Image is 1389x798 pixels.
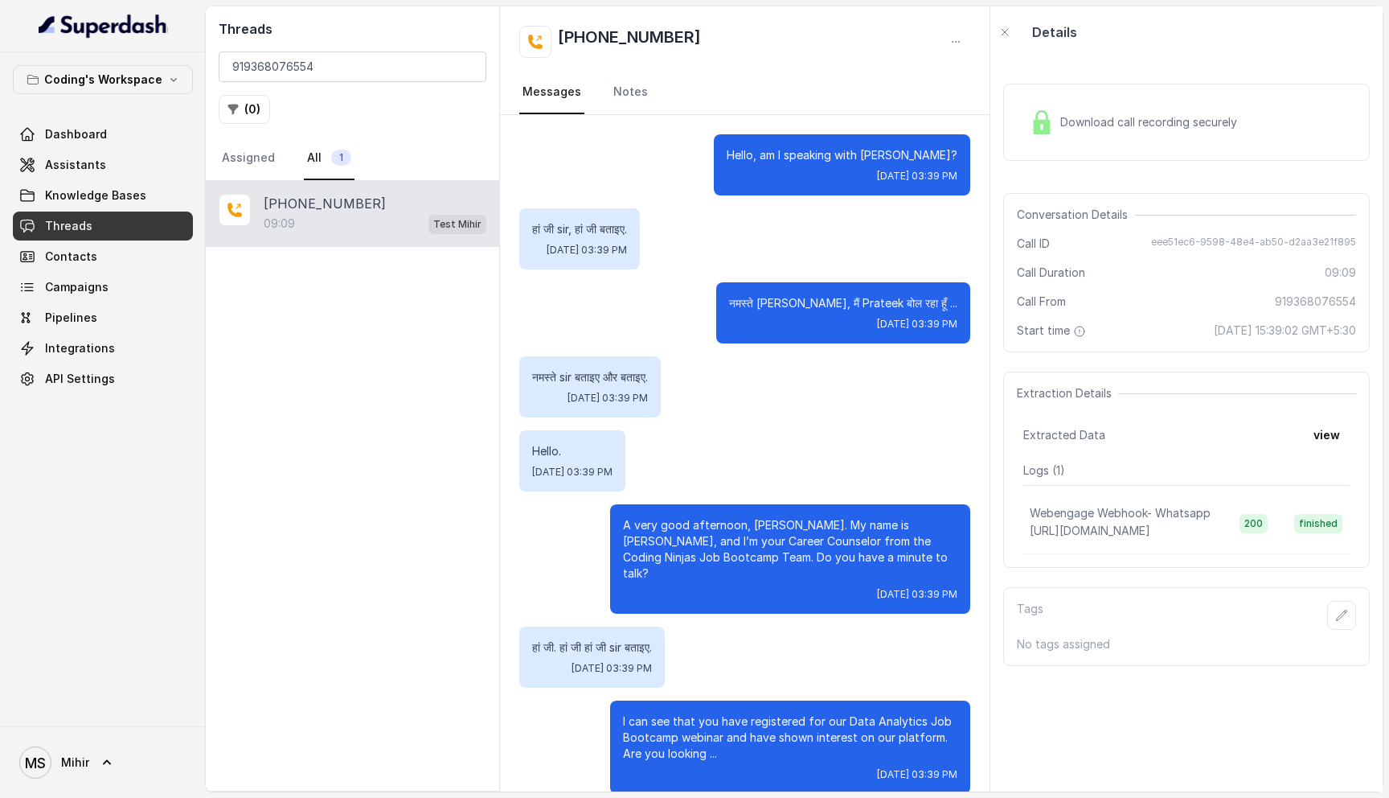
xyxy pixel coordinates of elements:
img: Lock Icon [1030,110,1054,134]
span: [DATE] 03:39 PM [877,170,957,183]
span: Threads [45,218,92,234]
a: Knowledge Bases [13,181,193,210]
p: हां जी. हां जी हां जी sir बताइए. [532,640,652,656]
p: Webengage Webhook- Whatsapp [1030,505,1211,521]
p: A very good afternoon, [PERSON_NAME]. My name is [PERSON_NAME], and I’m your Career Counselor fro... [623,517,957,582]
p: नमस्ते [PERSON_NAME], मैं Prateek बोल रहा हूँ ... [729,295,957,311]
p: Tags [1017,601,1043,630]
input: Search by Call ID or Phone Number [219,51,486,82]
p: Coding's Workspace [44,70,162,89]
span: Download call recording securely [1060,114,1244,130]
a: API Settings [13,364,193,393]
span: [DATE] 03:39 PM [877,588,957,601]
span: [DATE] 03:39 PM [572,662,652,675]
nav: Tabs [519,71,970,114]
span: 919368076554 [1275,294,1356,310]
p: No tags assigned [1017,636,1356,652]
p: [PHONE_NUMBER] [264,194,386,213]
a: Dashboard [13,120,193,149]
span: Integrations [45,340,115,356]
a: Threads [13,212,193,241]
a: Assigned [219,137,278,180]
span: [DATE] 03:39 PM [877,318,957,331]
span: finished [1294,514,1342,533]
button: (0) [219,95,270,124]
span: Call From [1017,294,1066,310]
span: [DATE] 03:39 PM [547,244,627,257]
span: eee51ec6-9598-48e4-ab50-d2aa3e21f895 [1151,236,1356,252]
text: MS [25,755,46,771]
img: light.svg [39,13,168,39]
p: 09:09 [264,216,295,232]
p: Hello, am I speaking with [PERSON_NAME]? [727,147,957,163]
button: view [1304,421,1350,450]
span: Conversation Details [1017,207,1134,223]
span: Call Duration [1017,265,1085,281]
span: Contacts [45,249,97,265]
p: Test Mihir [433,216,481,232]
p: Hello. [532,443,613,459]
span: 1 [331,150,351,166]
span: [DATE] 03:39 PM [877,768,957,781]
a: Pipelines [13,303,193,332]
span: [DATE] 15:39:02 GMT+5:30 [1214,323,1356,339]
span: Extracted Data [1023,427,1105,443]
span: 09:09 [1325,265,1356,281]
span: [DATE] 03:39 PM [532,466,613,479]
span: API Settings [45,371,115,387]
span: Call ID [1017,236,1050,252]
span: 200 [1239,514,1268,533]
p: नमस्ते sir बताइए और बताइए. [532,369,648,385]
span: Knowledge Bases [45,187,146,204]
span: Start time [1017,323,1089,339]
a: Integrations [13,334,193,363]
p: Logs ( 1 ) [1023,463,1350,479]
p: Details [1032,23,1077,42]
button: Coding's Workspace [13,65,193,94]
span: Campaigns [45,279,109,295]
a: All1 [304,137,354,180]
h2: Threads [219,19,486,39]
span: [URL][DOMAIN_NAME] [1030,524,1150,537]
a: Assistants [13,150,193,179]
span: Assistants [45,157,106,173]
h2: [PHONE_NUMBER] [558,26,701,58]
a: Notes [610,71,651,114]
span: Dashboard [45,126,107,142]
a: Mihir [13,740,193,785]
span: Extraction Details [1017,385,1118,401]
nav: Tabs [219,137,486,180]
a: Contacts [13,242,193,271]
a: Campaigns [13,273,193,302]
a: Messages [519,71,584,114]
p: I can see that you have registered for our Data Analytics Job Bootcamp webinar and have shown int... [623,714,957,762]
span: Pipelines [45,310,97,326]
p: हां जी sir, हां जी बताइए. [532,221,627,237]
span: Mihir [61,755,89,771]
span: [DATE] 03:39 PM [567,392,648,405]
